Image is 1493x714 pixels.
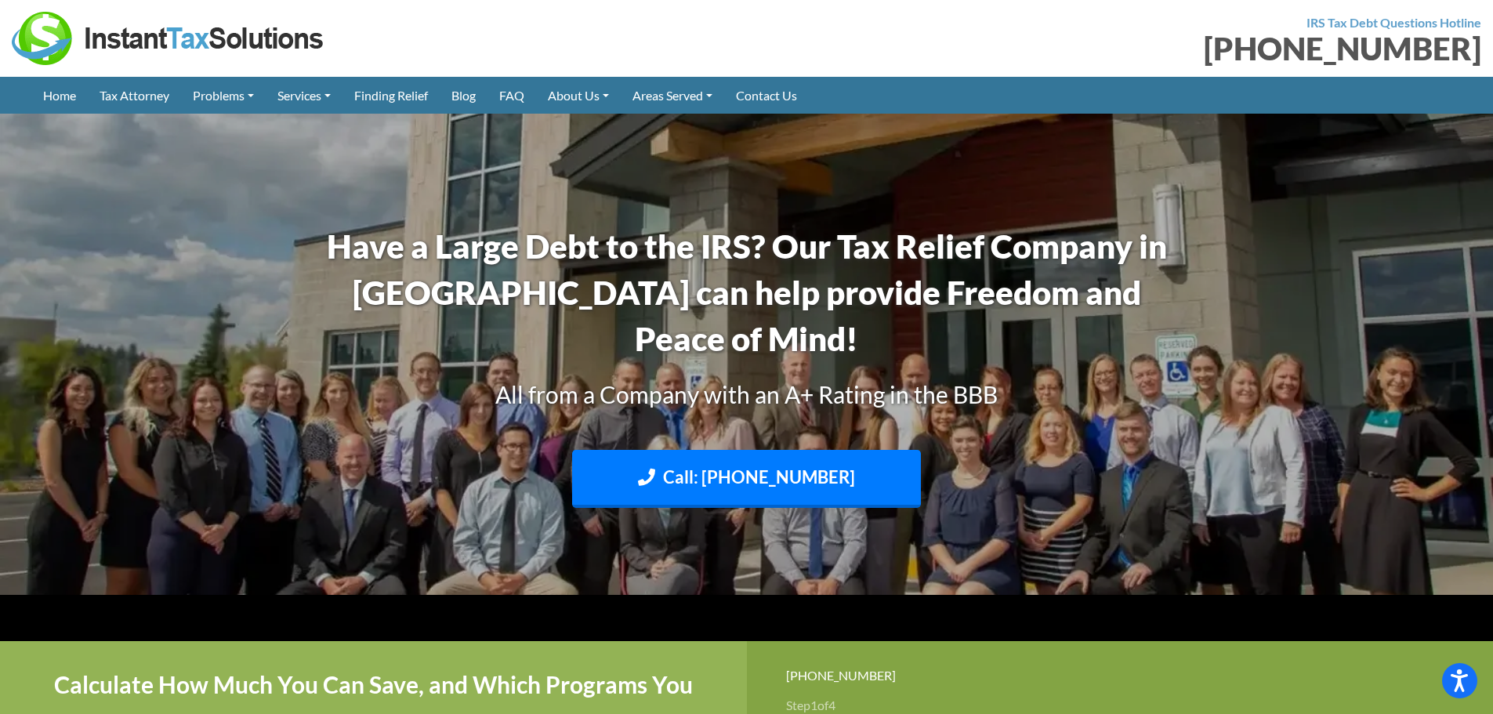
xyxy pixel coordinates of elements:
div: [PHONE_NUMBER] [759,33,1482,64]
a: Contact Us [724,77,809,114]
a: FAQ [487,77,536,114]
a: Tax Attorney [88,77,181,114]
a: Instant Tax Solutions Logo [12,29,325,44]
h3: All from a Company with an A+ Rating in the BBB [312,378,1182,411]
img: Instant Tax Solutions Logo [12,12,325,65]
a: Blog [440,77,487,114]
strong: IRS Tax Debt Questions Hotline [1306,15,1481,30]
span: 1 [810,698,817,712]
a: Finding Relief [342,77,440,114]
a: Call: [PHONE_NUMBER] [572,450,921,509]
div: [PHONE_NUMBER] [786,665,1455,686]
a: Areas Served [621,77,724,114]
h1: Have a Large Debt to the IRS? Our Tax Relief Company in [GEOGRAPHIC_DATA] can help provide Freedo... [312,223,1182,361]
h3: Step of [786,699,1455,712]
a: Problems [181,77,266,114]
a: Services [266,77,342,114]
a: Home [31,77,88,114]
a: About Us [536,77,621,114]
span: 4 [828,698,835,712]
